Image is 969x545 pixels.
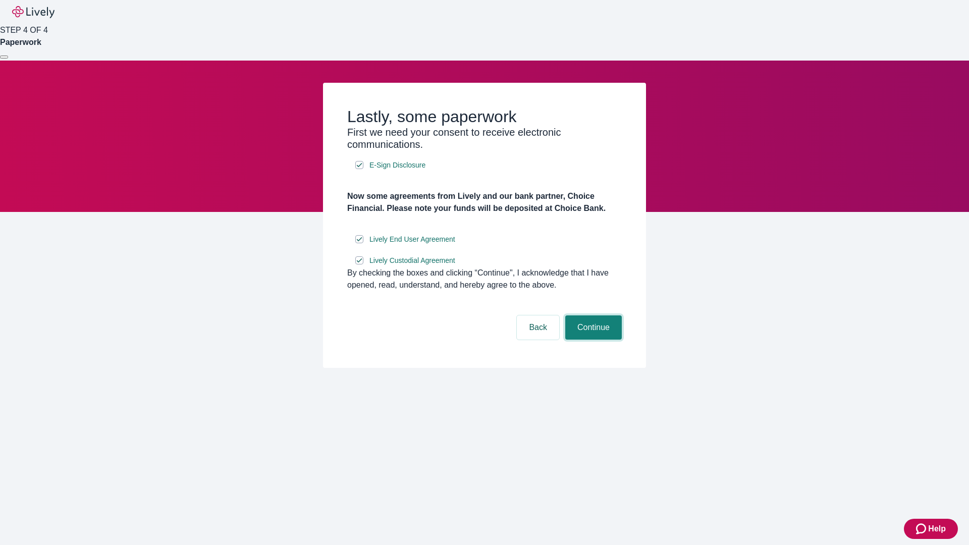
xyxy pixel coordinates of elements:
h4: Now some agreements from Lively and our bank partner, Choice Financial. Please note your funds wi... [347,190,622,214]
button: Back [517,315,559,340]
div: By checking the boxes and clicking “Continue", I acknowledge that I have opened, read, understand... [347,267,622,291]
a: e-sign disclosure document [367,233,457,246]
a: e-sign disclosure document [367,254,457,267]
h3: First we need your consent to receive electronic communications. [347,126,622,150]
h2: Lastly, some paperwork [347,107,622,126]
span: E-Sign Disclosure [369,160,425,171]
button: Zendesk support iconHelp [904,519,958,539]
button: Continue [565,315,622,340]
a: e-sign disclosure document [367,159,427,172]
img: Lively [12,6,55,18]
svg: Zendesk support icon [916,523,928,535]
span: Help [928,523,946,535]
span: Lively Custodial Agreement [369,255,455,266]
span: Lively End User Agreement [369,234,455,245]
